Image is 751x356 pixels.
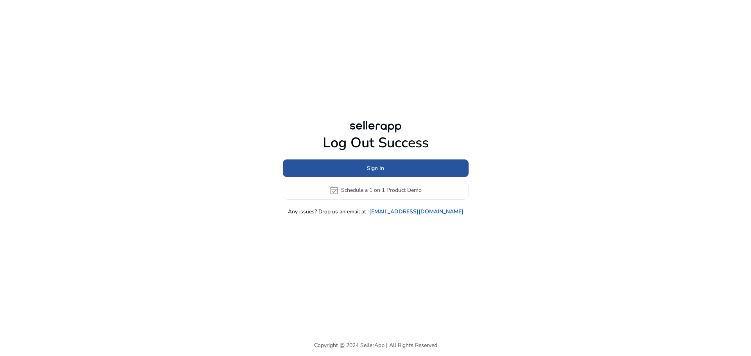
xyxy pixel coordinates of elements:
a: [EMAIL_ADDRESS][DOMAIN_NAME] [369,208,464,216]
button: event_availableSchedule a 1 on 1 Product Demo [283,181,469,200]
span: Sign In [367,164,384,172]
button: Sign In [283,159,469,177]
span: event_available [329,186,339,195]
p: Any issues? Drop us an email at [288,208,366,216]
h1: Log Out Success [283,134,469,151]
